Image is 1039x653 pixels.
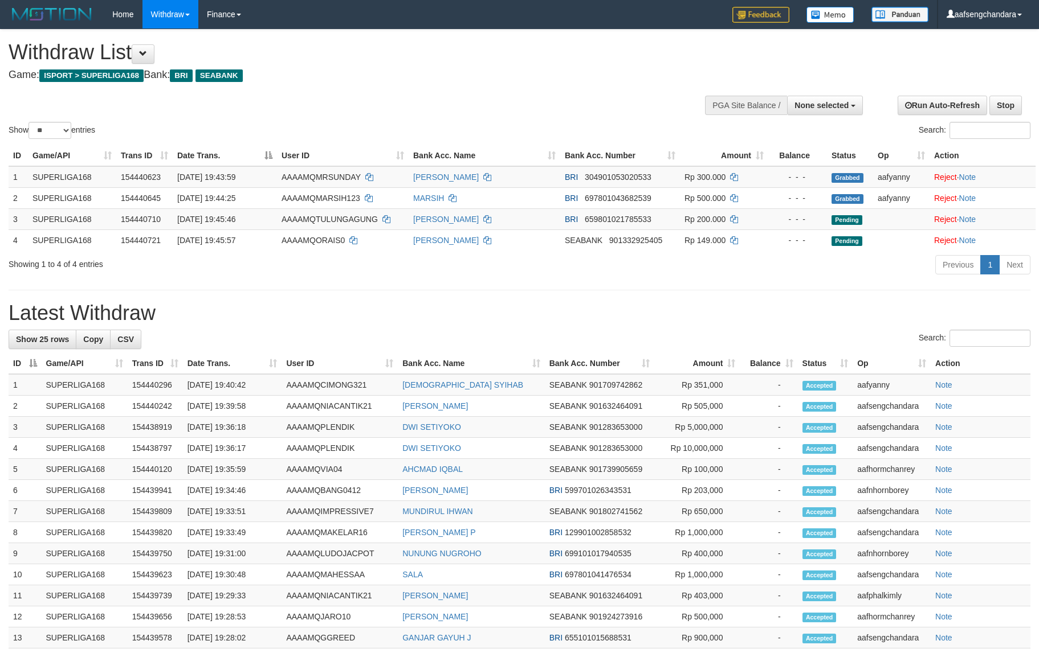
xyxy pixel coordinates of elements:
td: aafphalkimly [853,585,931,606]
div: - - - [773,192,822,204]
span: Grabbed [832,194,863,204]
td: - [740,480,797,501]
span: Copy 901924273916 to clipboard [589,612,642,621]
td: - [740,522,797,543]
img: Button%20Memo.svg [806,7,854,23]
span: Copy 655101015688531 to clipboard [565,633,631,642]
td: SUPERLIGA168 [28,229,116,250]
span: Accepted [802,613,837,622]
th: Balance: activate to sort column ascending [740,353,797,374]
td: 154439820 [128,522,183,543]
td: Rp 900,000 [654,627,740,648]
a: Note [959,194,976,203]
button: None selected [787,96,863,115]
span: 154440710 [121,215,161,224]
span: Accepted [802,402,837,412]
div: PGA Site Balance / [705,96,787,115]
td: AAAAMQVIA04 [282,459,398,480]
td: SUPERLIGA168 [42,501,128,522]
img: panduan.png [871,7,928,22]
td: SUPERLIGA168 [42,438,128,459]
span: Pending [832,215,862,225]
a: 1 [980,255,1000,274]
a: NUNUNG NUGROHO [402,549,481,558]
a: Note [935,443,952,453]
span: Copy [83,335,103,344]
td: AAAAMQIMPRESSIVE7 [282,501,398,522]
a: AHCMAD IQBAL [402,465,463,474]
td: - [740,417,797,438]
a: MARSIH [413,194,444,203]
a: Show 25 rows [9,330,76,349]
td: [DATE] 19:28:53 [183,606,282,627]
td: [DATE] 19:31:00 [183,543,282,564]
td: aafnhornborey [853,543,931,564]
a: [PERSON_NAME] [402,486,468,495]
a: [DEMOGRAPHIC_DATA] SYIHAB [402,380,523,389]
a: Note [935,401,952,410]
span: SEABANK [549,612,587,621]
td: [DATE] 19:29:33 [183,585,282,606]
span: [DATE] 19:45:57 [177,236,235,245]
a: Note [935,612,952,621]
span: Rp 149.000 [684,236,726,245]
td: aafyanny [873,187,930,208]
label: Search: [919,330,1030,347]
td: AAAAMQJARO10 [282,606,398,627]
td: aafsengchandara [853,627,931,648]
td: 154439656 [128,606,183,627]
span: Copy 699101017940535 to clipboard [565,549,631,558]
th: Op: activate to sort column ascending [873,145,930,166]
td: · [930,187,1036,208]
th: User ID: activate to sort column ascending [277,145,409,166]
td: [DATE] 19:35:59 [183,459,282,480]
td: 3 [9,208,28,229]
td: 13 [9,627,42,648]
input: Search: [950,330,1030,347]
span: Copy 901802741562 to clipboard [589,507,642,516]
td: - [740,585,797,606]
td: - [740,627,797,648]
span: Accepted [802,444,837,454]
td: Rp 5,000,000 [654,417,740,438]
td: aafsengchandara [853,417,931,438]
td: 8 [9,522,42,543]
td: SUPERLIGA168 [42,522,128,543]
span: BRI [549,549,563,558]
span: Rp 500.000 [684,194,726,203]
td: SUPERLIGA168 [42,480,128,501]
th: Op: activate to sort column ascending [853,353,931,374]
a: Note [935,507,952,516]
span: Rp 300.000 [684,173,726,182]
span: BRI [170,69,192,82]
span: Copy 304901053020533 to clipboard [585,173,651,182]
a: Reject [934,173,957,182]
a: [PERSON_NAME] P [402,528,475,537]
td: SUPERLIGA168 [42,564,128,585]
span: Copy 599701026343531 to clipboard [565,486,631,495]
td: AAAAMQCIMONG321 [282,374,398,396]
span: [DATE] 19:43:59 [177,173,235,182]
td: Rp 351,000 [654,374,740,396]
span: SEABANK [565,236,602,245]
td: AAAAMQPLENDIK [282,417,398,438]
th: Amount: activate to sort column ascending [680,145,768,166]
td: · [930,166,1036,188]
a: Note [959,236,976,245]
span: Accepted [802,549,837,559]
td: 5 [9,459,42,480]
td: [DATE] 19:33:49 [183,522,282,543]
th: Date Trans.: activate to sort column descending [173,145,277,166]
td: aafhormchanrey [853,459,931,480]
th: User ID: activate to sort column ascending [282,353,398,374]
td: Rp 1,000,000 [654,564,740,585]
td: SUPERLIGA168 [42,417,128,438]
a: Reject [934,236,957,245]
td: [DATE] 19:40:42 [183,374,282,396]
a: Note [935,528,952,537]
div: - - - [773,235,822,246]
td: aafyanny [853,374,931,396]
h1: Withdraw List [9,41,681,64]
td: SUPERLIGA168 [42,543,128,564]
a: DWI SETIYOKO [402,422,461,432]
